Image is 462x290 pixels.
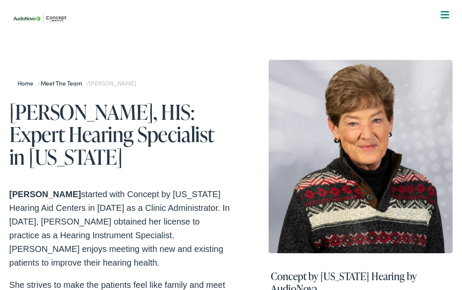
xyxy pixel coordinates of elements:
a: Meet the Team [41,79,86,87]
a: What We Offer [16,34,453,61]
p: started with Concept by [US_STATE] Hearing Aid Centers in [DATE] as a Clinic Administrator. In [D... [9,187,231,269]
strong: [PERSON_NAME] [9,189,81,199]
span: / / [18,79,136,87]
span: [PERSON_NAME] [89,79,136,87]
a: Home [18,79,38,87]
h1: [PERSON_NAME], HIS: Expert Hearing Specialist in [US_STATE] [9,101,231,168]
img: Kathy Shaw is a hearing instrument specialist at Concept by Iowa Hearing in Grinnell. [269,60,453,253]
